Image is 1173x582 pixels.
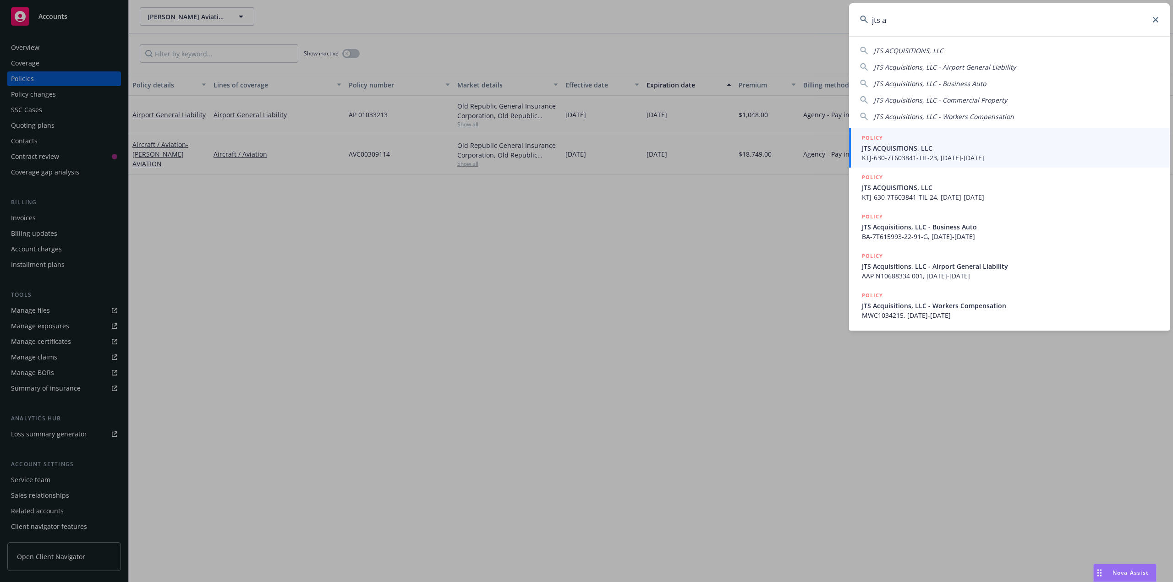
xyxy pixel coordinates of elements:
input: Search... [849,3,1170,36]
span: JTS Acquisitions, LLC - Workers Compensation [862,301,1159,310]
span: KTJ-630-7T603841-TIL-24, [DATE]-[DATE] [862,192,1159,202]
a: POLICYJTS ACQUISITIONS, LLCKTJ-630-7T603841-TIL-23, [DATE]-[DATE] [849,128,1170,168]
span: Nova Assist [1113,569,1149,577]
h5: POLICY [862,212,883,221]
a: POLICYJTS ACQUISITIONS, LLCKTJ-630-7T603841-TIL-24, [DATE]-[DATE] [849,168,1170,207]
span: JTS ACQUISITIONS, LLC [862,143,1159,153]
a: POLICYJTS Acquisitions, LLC - Workers CompensationMWC1034215, [DATE]-[DATE] [849,286,1170,325]
a: POLICYJTS Acquisitions, LLC - Airport General LiabilityAAP N10688334 001, [DATE]-[DATE] [849,246,1170,286]
div: Drag to move [1094,564,1105,582]
h5: POLICY [862,291,883,300]
span: MWC1034215, [DATE]-[DATE] [862,310,1159,320]
h5: POLICY [862,173,883,182]
span: KTJ-630-7T603841-TIL-23, [DATE]-[DATE] [862,153,1159,163]
span: AAP N10688334 001, [DATE]-[DATE] [862,271,1159,281]
span: BA-7T615993-22-91-G, [DATE]-[DATE] [862,232,1159,241]
h5: POLICY [862,133,883,142]
button: Nova Assist [1093,564,1157,582]
span: JTS Acquisitions, LLC - Commercial Property [874,96,1007,104]
span: JTS ACQUISITIONS, LLC [874,46,943,55]
span: JTS Acquisitions, LLC - Workers Compensation [874,112,1014,121]
span: JTS ACQUISITIONS, LLC [862,183,1159,192]
span: JTS Acquisitions, LLC - Business Auto [874,79,986,88]
a: POLICYJTS Acquisitions, LLC - Business AutoBA-7T615993-22-91-G, [DATE]-[DATE] [849,207,1170,246]
h5: POLICY [862,251,883,261]
span: JTS Acquisitions, LLC - Business Auto [862,222,1159,232]
span: JTS Acquisitions, LLC - Airport General Liability [862,261,1159,271]
span: JTS Acquisitions, LLC - Airport General Liability [874,63,1016,71]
